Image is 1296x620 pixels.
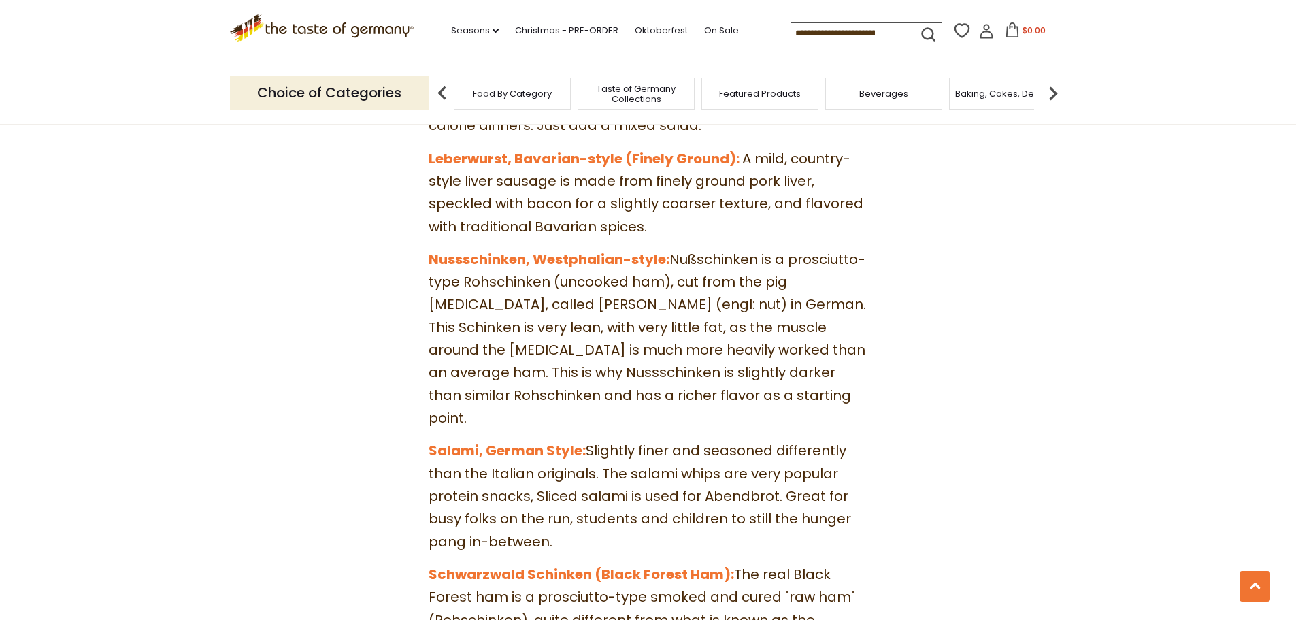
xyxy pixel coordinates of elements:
a: Oktoberfest [635,23,688,38]
a: Food By Category [473,88,552,99]
p: Choice of Categories [230,76,429,110]
img: previous arrow [429,80,456,107]
a: Beverages [859,88,908,99]
a: Taste of Germany Collections [582,84,691,104]
a: Schwarzwald Schinken (Black Forest Ham): [429,565,734,584]
span: A mild, country-style liver sausage is made from finely ground pork liver, speckled with bacon fo... [429,149,863,236]
span: Nußschinken is a prosciutto-type Rohschinken (uncooked ham), cut from the pig [MEDICAL_DATA], cal... [429,250,866,427]
button: $0.00 [997,22,1054,43]
a: Christmas - PRE-ORDER [515,23,618,38]
a: Seasons [451,23,499,38]
img: next arrow [1040,80,1067,107]
a: Featured Products [719,88,801,99]
span: $0.00 [1023,25,1046,36]
a: Salami, German Style: [429,441,586,460]
a: Nussschinken, Westphalian-style: [429,250,669,269]
a: On Sale [704,23,739,38]
span: Slightly finer and seasoned differently than the Italian originals. The salami whips are very pop... [429,441,851,551]
a: Baking, Cakes, Desserts [955,88,1061,99]
a: Leberwurst, Bavarian-style (Finely Ground): [429,149,740,168]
